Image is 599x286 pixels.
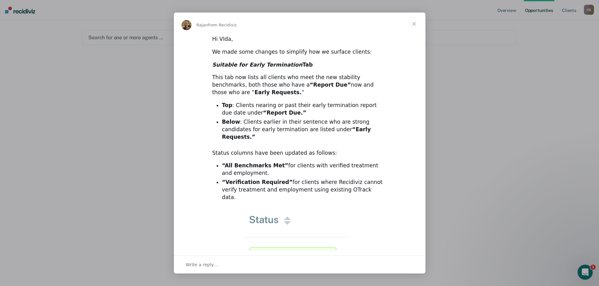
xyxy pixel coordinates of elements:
[222,162,387,177] li: for clients with verified treatment and employment.
[222,119,240,125] b: Below
[212,149,387,157] div: Status columns have been updated as follows:
[181,20,191,30] img: Profile image for Rajan
[222,162,288,169] b: “All Benchmarks Met”
[174,256,425,273] div: Open conversation and reply
[197,23,208,27] span: Rajan
[222,179,387,201] li: for clients where Recidiviz cannot verify treatment and employment using existing OTrack data.
[208,23,237,27] span: from Recidiviz
[403,13,425,35] span: Close
[222,102,387,117] li: : Clients nearing or past their early termination report due date under
[212,35,387,43] div: Hi VIda,
[186,261,219,269] span: Write a reply…
[212,62,302,68] i: Suitable for Early Termination
[310,82,351,88] b: “Report Due”
[212,62,313,68] b: Tab
[263,110,306,116] b: “Report Due.”
[222,102,232,108] b: Top
[212,74,387,96] div: This tab now lists all clients who meet the new stability benchmarks, both those who have a now a...
[254,89,302,95] b: Early Requests.
[222,118,387,141] li: : Clients earlier in their sentence who are strong candidates for early termination are listed under
[222,126,371,140] b: “Early Requests.”
[212,48,387,56] div: We made some changes to simplify how we surface clients:
[222,179,293,185] b: “Verification Required”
